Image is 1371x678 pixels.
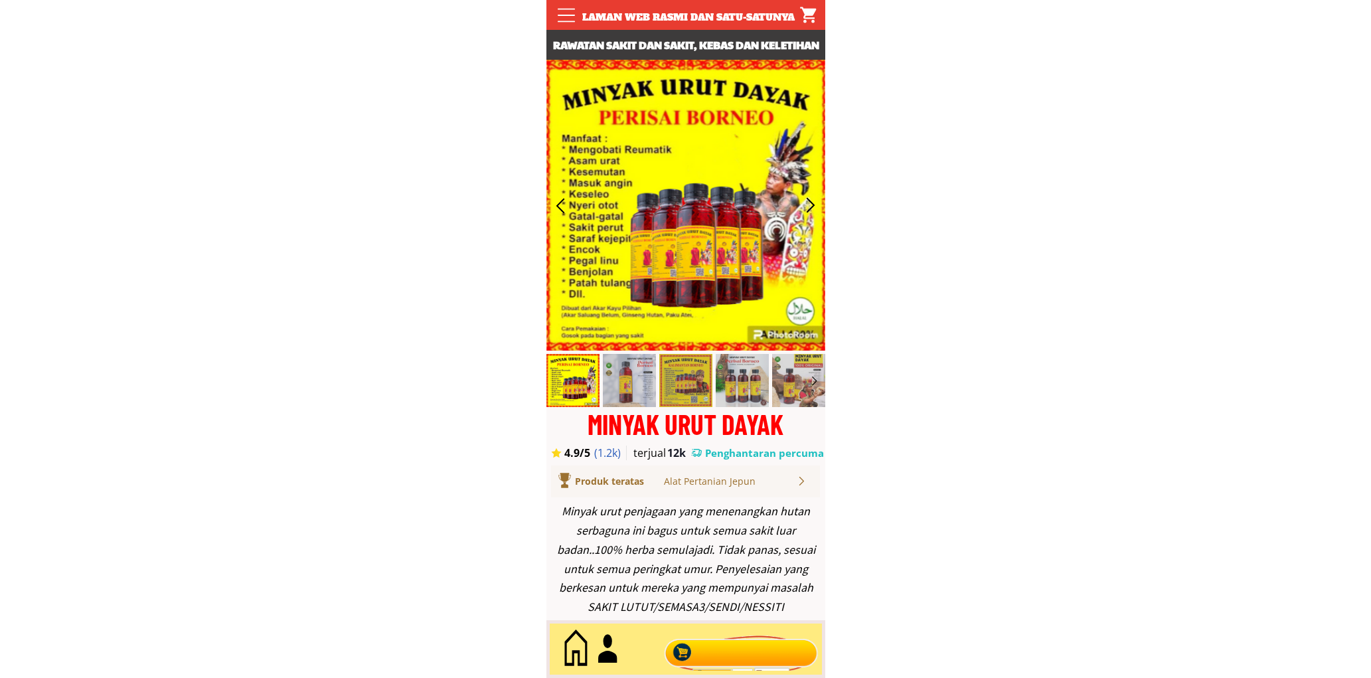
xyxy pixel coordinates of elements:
div: MINYAK URUT DAYAK [546,410,825,438]
h3: 12k [667,446,690,460]
h3: (1.2k) [594,446,628,460]
div: Laman web rasmi dan satu-satunya [575,10,802,25]
div: Produk teratas [575,474,682,489]
h3: Penghantaran percuma [705,446,825,460]
h3: 4.9/5 [564,446,602,460]
div: Minyak urut penjagaan yang menenangkan hutan serbaguna ini bagus untuk semua sakit luar badan..10... [553,502,819,617]
h3: terjual [633,446,679,460]
div: Alat Pertanian Jepun [664,474,796,489]
h3: Rawatan sakit dan sakit, kebas dan keletihan [546,37,825,54]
